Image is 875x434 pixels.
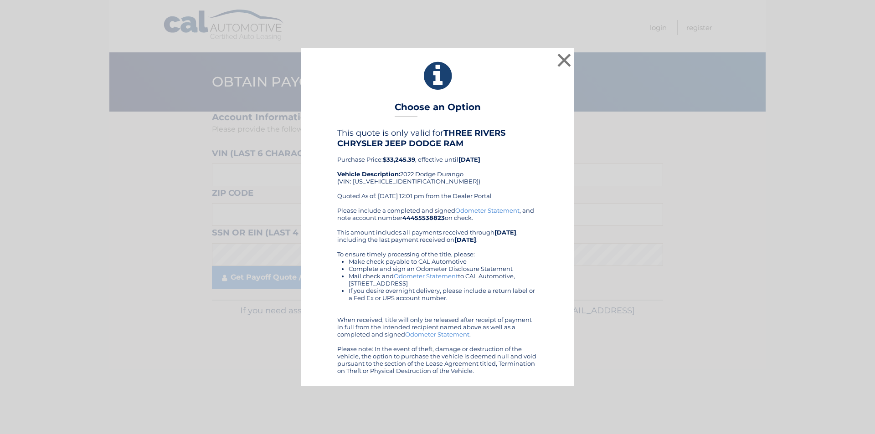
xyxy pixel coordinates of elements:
[383,156,415,163] b: $33,245.39
[337,128,538,206] div: Purchase Price: , effective until 2022 Dodge Durango (VIN: [US_VEHICLE_IDENTIFICATION_NUMBER]) Qu...
[337,128,505,148] b: THREE RIVERS CHRYSLER JEEP DODGE RAM
[337,207,538,374] div: Please include a completed and signed , and note account number on check. This amount includes al...
[402,214,445,221] b: 44455538823
[349,287,538,301] li: If you desire overnight delivery, please include a return label or a Fed Ex or UPS account number.
[337,128,538,148] h4: This quote is only valid for
[349,265,538,272] li: Complete and sign an Odometer Disclosure Statement
[494,229,516,236] b: [DATE]
[458,156,480,163] b: [DATE]
[349,272,538,287] li: Mail check and to CAL Automotive, [STREET_ADDRESS]
[555,51,573,69] button: ×
[395,102,481,117] h3: Choose an Option
[405,331,469,338] a: Odometer Statement
[454,236,476,243] b: [DATE]
[337,170,400,178] strong: Vehicle Description:
[455,207,520,214] a: Odometer Statement
[394,272,458,280] a: Odometer Statement
[349,258,538,265] li: Make check payable to CAL Automotive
